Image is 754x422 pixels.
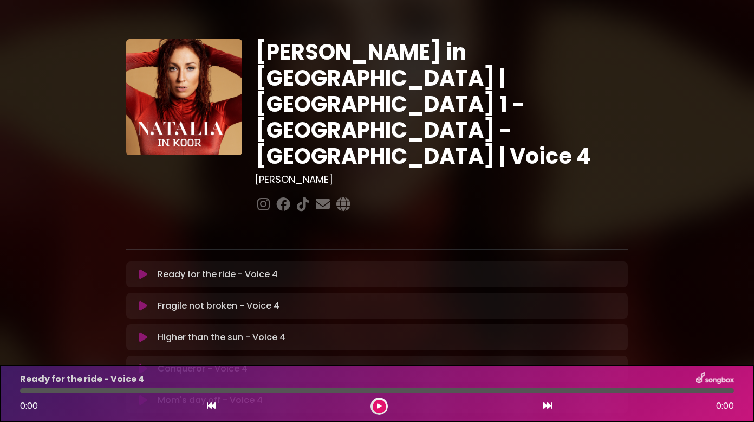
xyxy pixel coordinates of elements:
img: songbox-logo-white.png [696,372,734,386]
h3: [PERSON_NAME] [255,174,628,186]
p: Fragile not broken - Voice 4 [158,299,279,312]
img: YTVS25JmS9CLUqXqkEhs [126,39,242,155]
p: Conqueror - Voice 4 [158,362,248,375]
p: Higher than the sun - Voice 4 [158,331,285,344]
span: 0:00 [20,400,38,412]
h1: [PERSON_NAME] in [GEOGRAPHIC_DATA] | [GEOGRAPHIC_DATA] 1 - [GEOGRAPHIC_DATA] - [GEOGRAPHIC_DATA] ... [255,39,628,169]
p: Ready for the ride - Voice 4 [158,268,278,281]
p: Ready for the ride - Voice 4 [20,373,144,386]
span: 0:00 [716,400,734,413]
